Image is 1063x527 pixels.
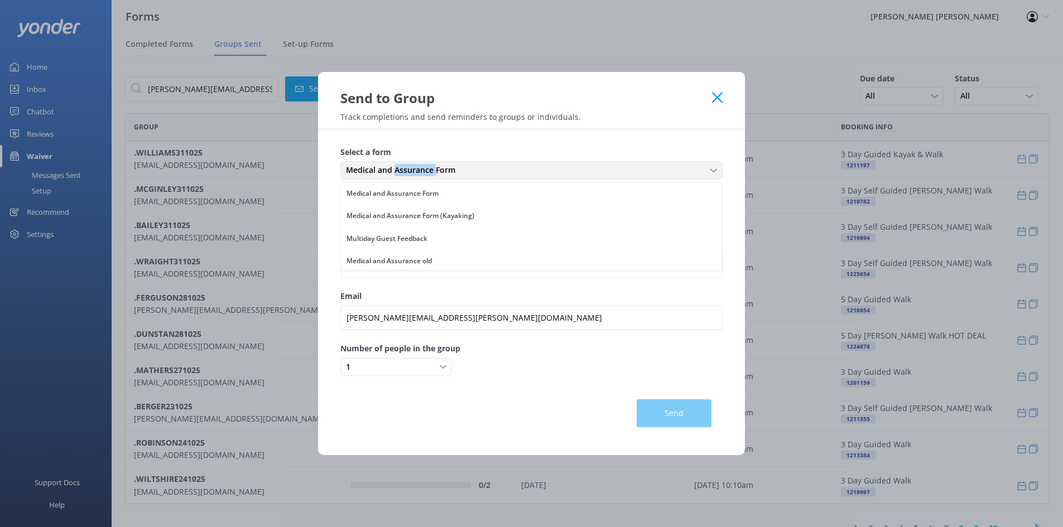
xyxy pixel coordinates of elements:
div: Send to Group [340,89,712,107]
p: Track completions and send reminders to groups or individuals. [318,112,745,122]
div: Medical and Assurance old [347,255,432,267]
span: 1 [346,361,357,373]
label: Email [340,290,723,302]
label: Number of people in the group [340,342,723,355]
button: Close [712,92,723,103]
div: Medical and Assurance Form [347,188,439,199]
span: Medical and Assurance Form [346,164,462,176]
div: Medical and Assurance Form (Kayaking) [347,210,474,221]
input: example@test.com [340,305,723,330]
label: Select a form [340,146,723,158]
div: Multiday Guest Feedback [347,233,427,244]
